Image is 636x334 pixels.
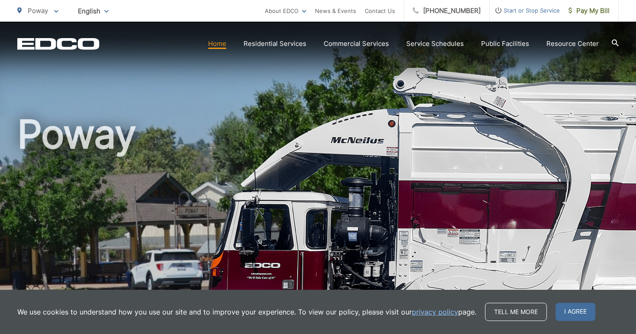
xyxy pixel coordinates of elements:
[265,6,306,16] a: About EDCO
[71,3,115,19] span: English
[324,39,389,49] a: Commercial Services
[17,38,100,50] a: EDCD logo. Return to the homepage.
[412,307,458,317] a: privacy policy
[244,39,306,49] a: Residential Services
[556,303,595,321] span: I agree
[485,303,547,321] a: Tell me more
[208,39,226,49] a: Home
[569,6,610,16] span: Pay My Bill
[315,6,356,16] a: News & Events
[406,39,464,49] a: Service Schedules
[481,39,529,49] a: Public Facilities
[17,307,476,317] p: We use cookies to understand how you use our site and to improve your experience. To view our pol...
[28,6,48,15] span: Poway
[546,39,599,49] a: Resource Center
[365,6,395,16] a: Contact Us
